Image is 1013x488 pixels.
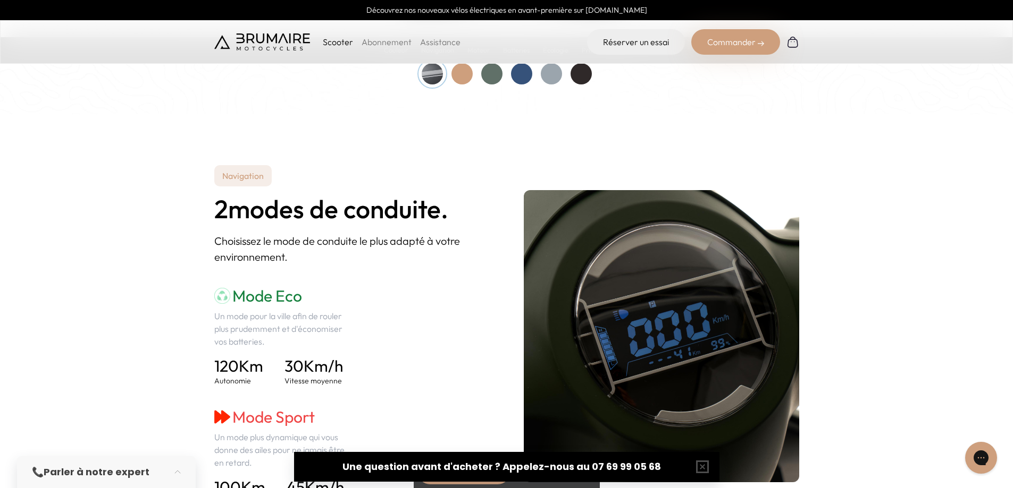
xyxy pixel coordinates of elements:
[284,356,304,376] span: 30
[214,356,239,376] span: 120
[214,286,352,305] h3: Mode Eco
[214,409,230,425] img: mode-sport.png
[214,195,228,223] span: 2
[214,33,310,50] img: Brumaire Motocycles
[284,375,343,386] p: Vitesse moyenne
[691,29,780,55] div: Commander
[587,29,685,55] a: Réserver un essai
[323,36,353,48] p: Scooter
[420,37,461,47] a: Assistance
[214,356,263,375] h4: Km
[960,438,1002,477] iframe: Gorgias live chat messenger
[214,310,352,348] p: Un mode pour la ville afin de rouler plus prudemment et d'économiser vos batteries.
[214,165,272,186] p: Navigation
[214,431,352,469] p: Un mode plus dynamique qui vous donne des ailes pour ne jamais être en retard.
[214,407,352,426] h3: Mode Sport
[284,356,343,375] h4: Km/h
[214,288,230,304] img: mode-eco.png
[214,195,490,223] h2: modes de conduite.
[362,37,412,47] a: Abonnement
[786,36,799,48] img: Panier
[758,40,764,47] img: right-arrow-2.png
[214,375,263,386] p: Autonomie
[214,233,490,265] p: Choisissez le mode de conduite le plus adapté à votre environnement.
[524,190,799,482] img: tableau-de-bord.jpeg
